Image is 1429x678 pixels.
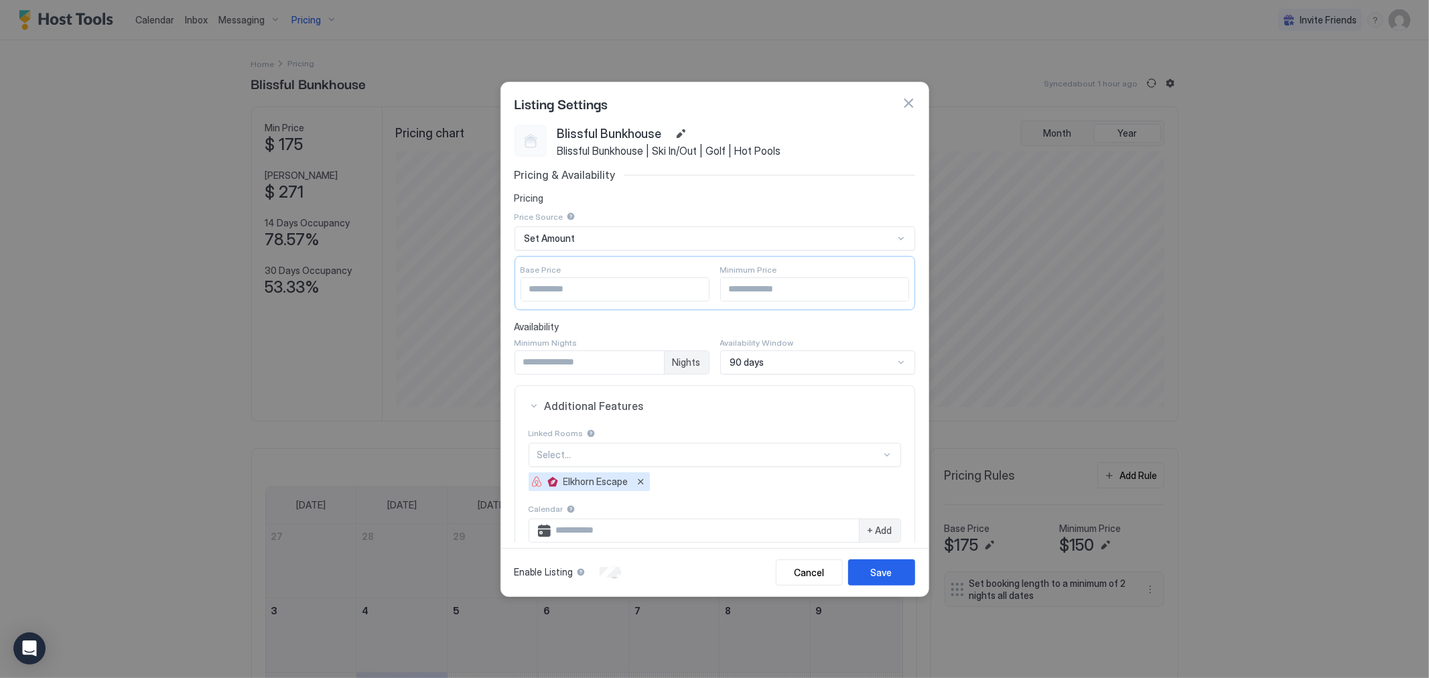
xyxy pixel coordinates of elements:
span: Pricing & Availability [515,168,616,182]
input: Input Field [515,351,664,374]
span: Blissful Bunkhouse [557,124,662,145]
span: Nights [673,356,701,368]
button: Remove [634,475,647,488]
button: Cancel [776,559,843,586]
span: Base Price [521,265,561,275]
span: + Add [868,525,892,537]
span: Elkhorn Escape [563,476,628,488]
input: Input Field [721,278,908,301]
span: Listing Settings [515,93,608,113]
div: Cancel [794,565,824,580]
span: Set Amount [525,232,575,245]
span: 90 days [730,356,764,368]
div: Save [871,565,892,580]
span: Enable Listing [515,566,573,578]
span: Minimum Nights [515,338,577,348]
span: Price Source [515,212,563,222]
span: Pricing [515,192,915,204]
span: Blissful Bunkhouse | Ski In/Out | Golf | Hot Pools [557,144,915,157]
input: Input Field [551,519,859,542]
div: Open Intercom Messenger [13,632,46,665]
section: Additional Features [515,426,914,600]
span: Availability Window [720,338,794,348]
button: Edit [673,126,689,142]
span: Availability [515,321,915,333]
span: Additional Features [545,399,901,413]
span: Minimum Price [720,265,777,275]
button: Additional Features [515,386,914,426]
span: Calendar [529,504,563,514]
input: Input Field [521,278,709,301]
button: Save [848,559,915,586]
span: Linked Rooms [529,428,584,438]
